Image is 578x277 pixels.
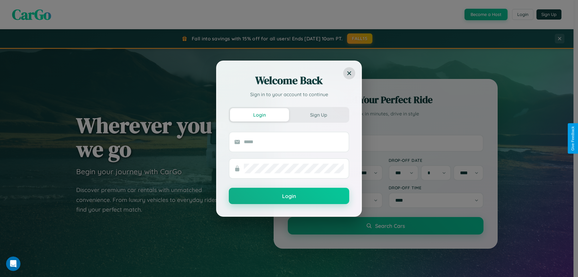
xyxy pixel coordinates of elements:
[571,126,575,151] div: Give Feedback
[6,257,20,271] iframe: Intercom live chat
[229,188,349,204] button: Login
[229,73,349,88] h2: Welcome Back
[229,91,349,98] p: Sign in to your account to continue
[230,108,289,121] button: Login
[289,108,348,121] button: Sign Up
